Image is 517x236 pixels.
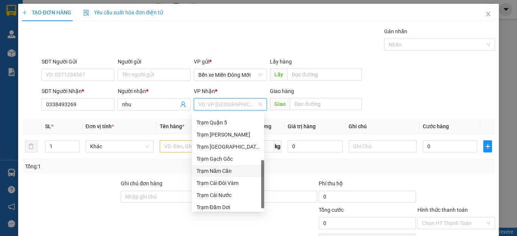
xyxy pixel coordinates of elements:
span: Yêu cầu xuất hóa đơn điện tử [83,9,163,16]
div: Trạm Năm Căn [196,167,260,175]
div: Trạm Cái Nước [196,191,260,199]
div: VP gửi [194,57,267,66]
span: TẠO ĐƠN HÀNG [22,9,71,16]
span: SL [45,123,51,129]
span: VP Nhận [194,88,215,94]
span: Khác [90,141,149,152]
div: SĐT Người Nhận [42,87,115,95]
div: Trạm Gạch Gốc [192,153,264,165]
div: Trạm Phú Tân [192,141,264,153]
span: plus [22,10,27,15]
div: Trạm [GEOGRAPHIC_DATA] [196,143,260,151]
div: Trạm Đức Hòa [192,129,264,141]
input: 0 [288,140,342,152]
label: Ghi chú đơn hàng [121,180,162,186]
span: Tên hàng [160,123,184,129]
span: Lấy [270,68,287,81]
span: Cước hàng [423,123,449,129]
img: icon [83,10,89,16]
div: Trạm [PERSON_NAME] [196,130,260,139]
div: Trạm Cái Đôi Vàm [196,179,260,187]
button: plus [483,140,492,152]
div: Tổng: 1 [25,162,200,171]
div: Người nhận [118,87,191,95]
div: Trạm Cái Đôi Vàm [192,177,264,189]
div: Người gửi [118,57,191,66]
input: Dọc đường [287,68,362,81]
span: Giao hàng [270,88,294,94]
button: Close [478,4,499,25]
span: kg [274,140,282,152]
span: Giao [270,98,290,110]
div: Phí thu hộ [319,179,416,191]
th: Ghi chú [346,119,420,134]
span: close [485,11,491,17]
div: SĐT Người Gửi [42,57,115,66]
div: Trạm Quận 5 [196,118,260,127]
span: user-add [180,101,186,107]
span: Lấy hàng [270,59,292,65]
span: Bến xe Miền Đông Mới [198,69,262,81]
div: Trạm Năm Căn [192,165,264,177]
div: Trạm Quận 5 [192,116,264,129]
input: Dọc đường [290,98,362,110]
div: Trạm Cái Nước [192,189,264,201]
label: Hình thức thanh toán [417,207,468,213]
button: delete [25,140,37,152]
div: Trạm Đầm Dơi [196,203,260,211]
input: VD: Bàn, Ghế [160,140,228,152]
div: Trạm Gạch Gốc [196,155,260,163]
div: Trạm Đầm Dơi [192,201,264,213]
input: Ghi chú đơn hàng [121,191,218,203]
span: Đơn vị tính [86,123,114,129]
label: Gán nhãn [384,28,407,34]
span: Giá trị hàng [288,123,316,129]
span: plus [484,143,492,149]
span: Tổng cước [319,207,344,213]
input: Ghi Chú [349,140,417,152]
